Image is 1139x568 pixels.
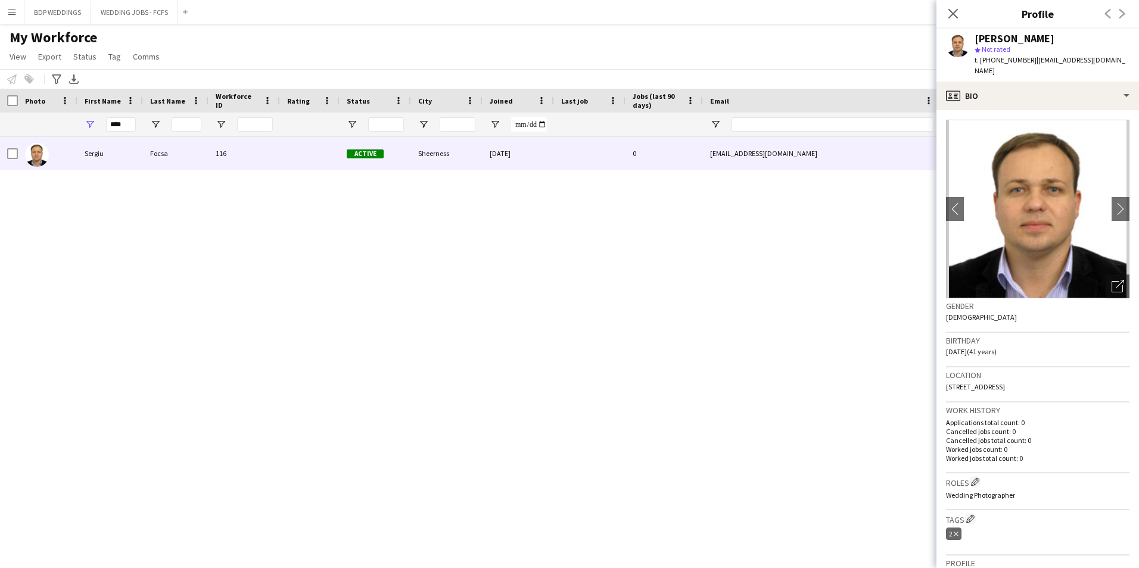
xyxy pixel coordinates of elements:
[511,117,547,132] input: Joined Filter Input
[946,335,1129,346] h3: Birthday
[106,117,136,132] input: First Name Filter Input
[133,51,160,62] span: Comms
[936,6,1139,21] h3: Profile
[25,143,49,167] img: Sergiu Focsa
[85,119,95,130] button: Open Filter Menu
[946,454,1129,463] p: Worked jobs total count: 0
[347,149,384,158] span: Active
[1106,274,1129,298] div: Open photos pop-in
[418,96,432,105] span: City
[49,72,64,86] app-action-btn: Advanced filters
[946,370,1129,380] h3: Location
[91,1,178,24] button: WEDDING JOBS - FCFS
[946,120,1129,298] img: Crew avatar or photo
[710,119,721,130] button: Open Filter Menu
[368,117,404,132] input: Status Filter Input
[975,55,1037,64] span: t. [PHONE_NUMBER]
[946,528,961,540] div: 2
[946,405,1129,416] h3: Work history
[108,51,121,62] span: Tag
[490,119,500,130] button: Open Filter Menu
[936,82,1139,110] div: Bio
[490,96,513,105] span: Joined
[67,72,81,86] app-action-btn: Export XLSX
[633,92,681,110] span: Jobs (last 90 days)
[128,49,164,64] a: Comms
[25,96,45,105] span: Photo
[143,137,208,170] div: Focsa
[287,96,310,105] span: Rating
[946,313,1017,322] span: [DEMOGRAPHIC_DATA]
[946,347,997,356] span: [DATE] (41 years)
[946,382,1005,391] span: [STREET_ADDRESS]
[710,96,729,105] span: Email
[982,45,1010,54] span: Not rated
[69,49,101,64] a: Status
[38,51,61,62] span: Export
[208,137,280,170] div: 116
[172,117,201,132] input: Last Name Filter Input
[10,51,26,62] span: View
[347,96,370,105] span: Status
[5,49,31,64] a: View
[946,445,1129,454] p: Worked jobs count: 0
[73,51,97,62] span: Status
[150,96,185,105] span: Last Name
[150,119,161,130] button: Open Filter Menu
[418,119,429,130] button: Open Filter Menu
[440,117,475,132] input: City Filter Input
[946,491,1015,500] span: Wedding Photographer
[24,1,91,24] button: BDP WEDDINGS
[104,49,126,64] a: Tag
[946,301,1129,311] h3: Gender
[975,55,1125,75] span: | [EMAIL_ADDRESS][DOMAIN_NAME]
[625,137,703,170] div: 0
[483,137,554,170] div: [DATE]
[946,513,1129,525] h3: Tags
[10,29,97,46] span: My Workforce
[77,137,143,170] div: Sergiu
[237,117,273,132] input: Workforce ID Filter Input
[216,92,259,110] span: Workforce ID
[946,476,1129,488] h3: Roles
[561,96,588,105] span: Last job
[946,418,1129,427] p: Applications total count: 0
[347,119,357,130] button: Open Filter Menu
[216,119,226,130] button: Open Filter Menu
[946,427,1129,436] p: Cancelled jobs count: 0
[946,436,1129,445] p: Cancelled jobs total count: 0
[732,117,934,132] input: Email Filter Input
[975,33,1054,44] div: [PERSON_NAME]
[33,49,66,64] a: Export
[85,96,121,105] span: First Name
[411,137,483,170] div: Sheerness
[703,137,941,170] div: [EMAIL_ADDRESS][DOMAIN_NAME]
